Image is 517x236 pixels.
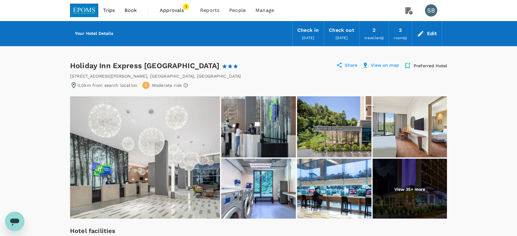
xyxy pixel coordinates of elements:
img: EPOMS SDN BHD [70,4,98,17]
img: Front Desk [221,96,296,157]
p: 0.0km from search location [77,82,137,88]
p: Preferred Hotel [414,63,447,69]
div: [STREET_ADDRESS][PERSON_NAME] , [GEOGRAPHIC_DATA] , [GEOGRAPHIC_DATA] [70,73,241,79]
span: Book [125,7,137,14]
div: Holiday Inn Express [GEOGRAPHIC_DATA] [70,61,249,71]
div: Check in [297,26,319,35]
div: Check out [329,26,354,35]
p: Share [345,62,357,69]
img: Restaurant [373,159,447,220]
img: Business Center [297,159,371,220]
iframe: Button to launch messaging window [5,212,24,231]
span: [DATE] [302,36,314,40]
h6: Hotel facilities [70,226,222,236]
img: Hotel Lobby [70,96,220,219]
span: 2 [145,83,147,88]
div: Edit [427,29,437,38]
span: Approvals [160,7,190,14]
h6: Your Hotel Details [75,30,113,37]
span: Reports [200,7,219,14]
p: View on map [371,62,399,69]
div: 2 [399,26,402,35]
span: room(s) [394,36,407,40]
div: SB [425,4,437,17]
div: 2 [373,26,375,35]
span: [DATE] [335,36,348,40]
p: Moderate risk [152,82,182,88]
span: People [229,7,246,14]
img: Laundry Facility [221,159,296,220]
span: 1 [183,4,189,10]
img: Bar and Lounge [297,96,371,157]
span: Manage [255,7,274,14]
span: Trips [103,7,115,14]
span: traveller(s) [364,36,384,40]
img: Adjoining Room [373,96,447,157]
p: View 35+ more [394,186,425,192]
